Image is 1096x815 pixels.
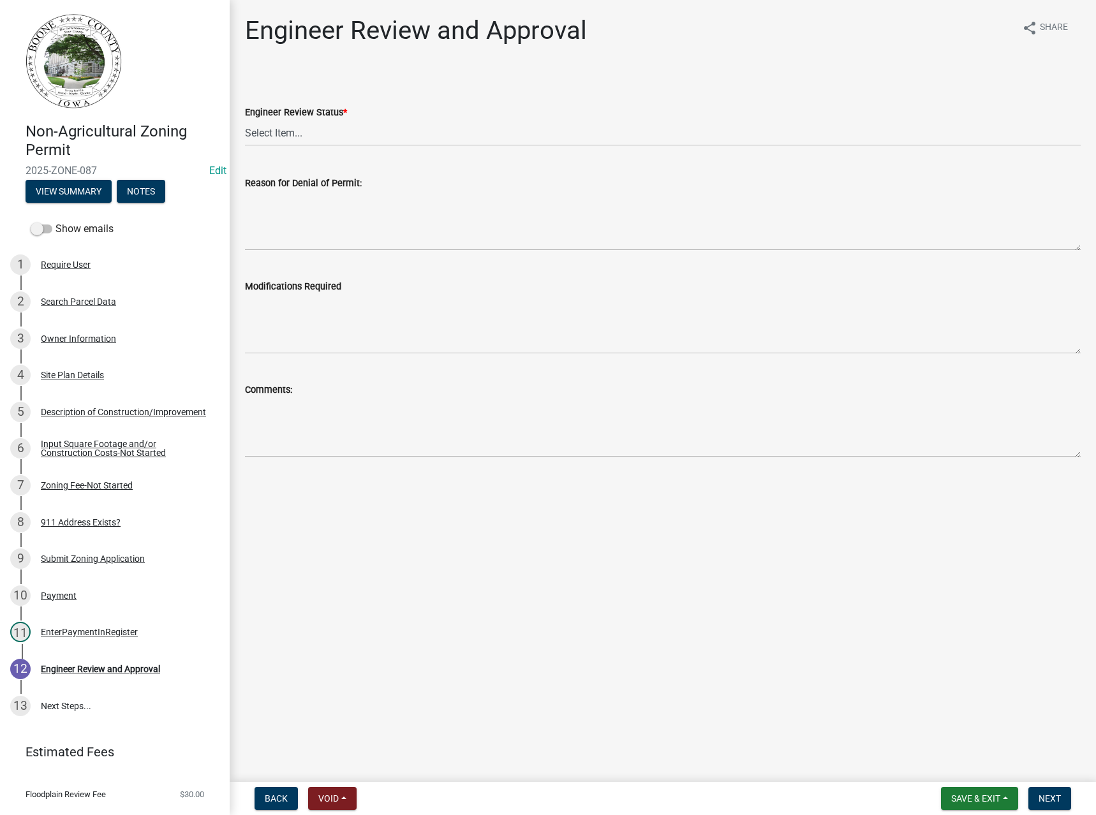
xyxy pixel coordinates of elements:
img: Boone County, Iowa [26,13,122,109]
a: Edit [209,165,226,177]
button: Back [255,787,298,810]
label: Engineer Review Status [245,108,347,117]
div: Zoning Fee-Not Started [41,481,133,490]
div: 3 [10,328,31,349]
div: 8 [10,512,31,532]
div: Require User [41,260,91,269]
span: Back [265,793,288,804]
div: Input Square Footage and/or Construction Costs-Not Started [41,439,209,457]
div: Submit Zoning Application [41,554,145,563]
div: 911 Address Exists? [41,518,121,527]
h1: Engineer Review and Approval [245,15,587,46]
div: 1 [10,254,31,275]
span: $30.00 [180,790,204,798]
button: Next [1028,787,1071,810]
button: Save & Exit [941,787,1018,810]
span: Save & Exit [951,793,1000,804]
div: Engineer Review and Approval [41,664,160,673]
div: Payment [41,591,77,600]
div: 4 [10,365,31,385]
span: Next [1039,793,1061,804]
div: 5 [10,402,31,422]
div: 2 [10,291,31,312]
label: Show emails [31,221,114,237]
span: Void [318,793,339,804]
label: Comments: [245,386,292,395]
div: 13 [10,696,31,716]
button: shareShare [1012,15,1078,40]
button: Void [308,787,357,810]
i: share [1022,20,1037,36]
div: Search Parcel Data [41,297,116,306]
div: 11 [10,622,31,642]
button: View Summary [26,180,112,203]
div: Owner Information [41,334,116,343]
div: 7 [10,475,31,496]
div: Site Plan Details [41,371,104,379]
wm-modal-confirm: Summary [26,187,112,197]
div: 9 [10,548,31,569]
label: Modifications Required [245,283,341,291]
wm-modal-confirm: Notes [117,187,165,197]
span: Floodplain Review Fee [26,790,106,798]
div: 6 [10,438,31,459]
div: EnterPaymentInRegister [41,628,138,636]
wm-modal-confirm: Edit Application Number [209,165,226,177]
label: Reason for Denial of Permit: [245,179,362,188]
div: 10 [10,585,31,606]
div: Description of Construction/Improvement [41,407,206,416]
button: Notes [117,180,165,203]
h4: Non-Agricultural Zoning Permit [26,122,219,159]
div: 12 [10,659,31,679]
span: Share [1040,20,1068,36]
a: Estimated Fees [10,739,209,765]
span: 2025-ZONE-087 [26,165,204,177]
